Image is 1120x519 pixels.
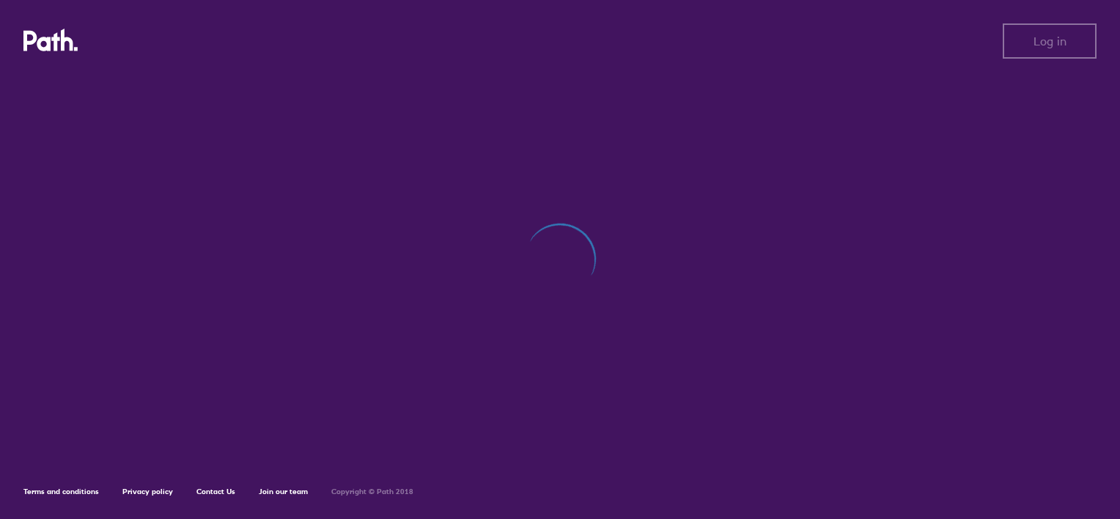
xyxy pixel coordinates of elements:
span: Log in [1034,34,1066,48]
a: Contact Us [196,487,235,496]
a: Join our team [259,487,308,496]
a: Terms and conditions [23,487,99,496]
a: Privacy policy [122,487,173,496]
h6: Copyright © Path 2018 [331,487,413,496]
button: Log in [1003,23,1097,59]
